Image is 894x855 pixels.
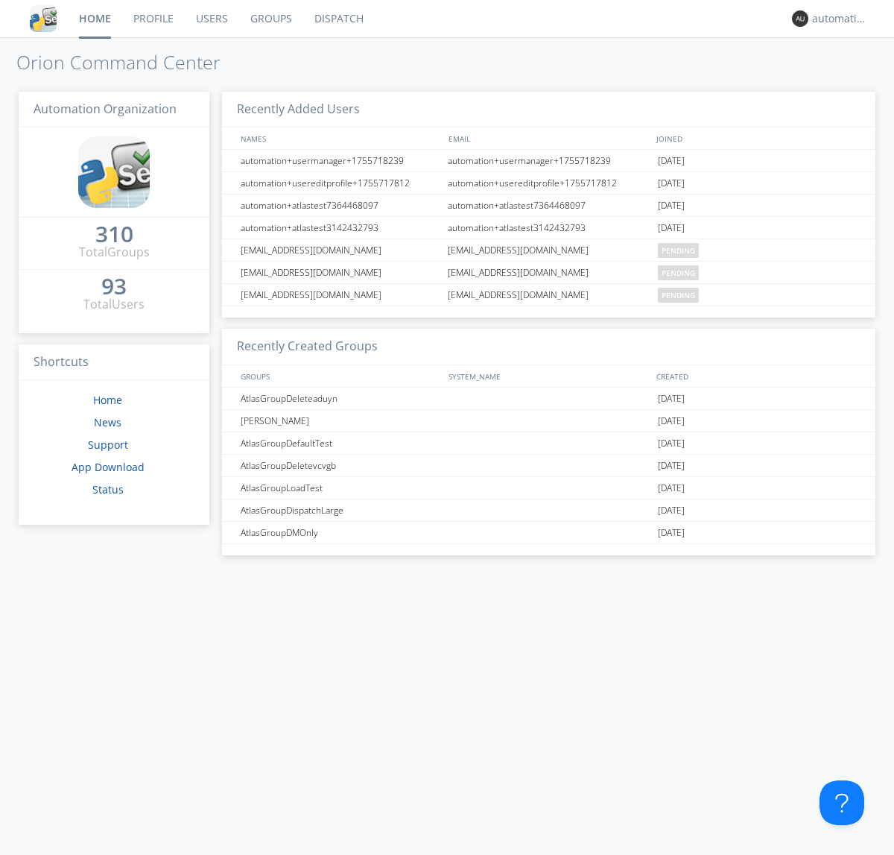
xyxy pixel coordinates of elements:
[222,410,875,432] a: [PERSON_NAME][DATE]
[237,477,443,499] div: AtlasGroupLoadTest
[222,388,875,410] a: AtlasGroupDeleteaduyn[DATE]
[237,217,443,239] div: automation+atlastest3142432793
[237,455,443,476] div: AtlasGroupDeletevcvgb
[30,5,57,32] img: cddb5a64eb264b2086981ab96f4c1ba7
[658,477,685,499] span: [DATE]
[222,522,875,544] a: AtlasGroupDMOnly[DATE]
[95,227,133,242] div: 310
[444,172,654,194] div: automation+usereditprofile+1755717812
[658,522,685,544] span: [DATE]
[658,172,685,195] span: [DATE]
[658,432,685,455] span: [DATE]
[222,239,875,262] a: [EMAIL_ADDRESS][DOMAIN_NAME][EMAIL_ADDRESS][DOMAIN_NAME]pending
[658,243,699,258] span: pending
[445,127,653,149] div: EMAIL
[444,262,654,283] div: [EMAIL_ADDRESS][DOMAIN_NAME]
[237,150,443,171] div: automation+usermanager+1755718239
[19,344,209,381] h3: Shortcuts
[222,172,875,195] a: automation+usereditprofile+1755717812automation+usereditprofile+1755717812[DATE]
[658,499,685,522] span: [DATE]
[658,217,685,239] span: [DATE]
[237,388,443,409] div: AtlasGroupDeleteaduyn
[222,284,875,306] a: [EMAIL_ADDRESS][DOMAIN_NAME][EMAIL_ADDRESS][DOMAIN_NAME]pending
[819,780,864,825] iframe: Toggle Customer Support
[237,499,443,521] div: AtlasGroupDispatchLarge
[445,365,653,387] div: SYSTEM_NAME
[658,410,685,432] span: [DATE]
[658,388,685,410] span: [DATE]
[444,239,654,261] div: [EMAIL_ADDRESS][DOMAIN_NAME]
[88,438,128,452] a: Support
[237,365,441,387] div: GROUPS
[222,262,875,284] a: [EMAIL_ADDRESS][DOMAIN_NAME][EMAIL_ADDRESS][DOMAIN_NAME]pending
[658,455,685,477] span: [DATE]
[222,455,875,477] a: AtlasGroupDeletevcvgb[DATE]
[237,172,443,194] div: automation+usereditprofile+1755717812
[237,432,443,454] div: AtlasGroupDefaultTest
[792,10,808,27] img: 373638.png
[93,393,122,407] a: Home
[79,244,150,261] div: Total Groups
[34,101,177,117] span: Automation Organization
[444,150,654,171] div: automation+usermanager+1755718239
[237,522,443,543] div: AtlasGroupDMOnly
[237,410,443,432] div: [PERSON_NAME]
[222,477,875,499] a: AtlasGroupLoadTest[DATE]
[222,499,875,522] a: AtlasGroupDispatchLarge[DATE]
[444,217,654,239] div: automation+atlastest3142432793
[653,365,861,387] div: CREATED
[237,262,443,283] div: [EMAIL_ADDRESS][DOMAIN_NAME]
[237,195,443,216] div: automation+atlastest7364468097
[237,127,441,149] div: NAMES
[101,279,127,294] div: 93
[78,136,150,208] img: cddb5a64eb264b2086981ab96f4c1ba7
[658,195,685,217] span: [DATE]
[653,127,861,149] div: JOINED
[237,239,443,261] div: [EMAIL_ADDRESS][DOMAIN_NAME]
[222,432,875,455] a: AtlasGroupDefaultTest[DATE]
[222,329,875,365] h3: Recently Created Groups
[658,150,685,172] span: [DATE]
[222,92,875,128] h3: Recently Added Users
[101,279,127,296] a: 93
[222,150,875,172] a: automation+usermanager+1755718239automation+usermanager+1755718239[DATE]
[222,217,875,239] a: automation+atlastest3142432793automation+atlastest3142432793[DATE]
[72,460,145,474] a: App Download
[444,284,654,306] div: [EMAIL_ADDRESS][DOMAIN_NAME]
[444,195,654,216] div: automation+atlastest7364468097
[95,227,133,244] a: 310
[94,415,121,429] a: News
[658,265,699,280] span: pending
[222,195,875,217] a: automation+atlastest7364468097automation+atlastest7364468097[DATE]
[83,296,145,313] div: Total Users
[812,11,868,26] div: automation+atlas0017
[92,482,124,496] a: Status
[658,288,699,303] span: pending
[237,284,443,306] div: [EMAIL_ADDRESS][DOMAIN_NAME]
